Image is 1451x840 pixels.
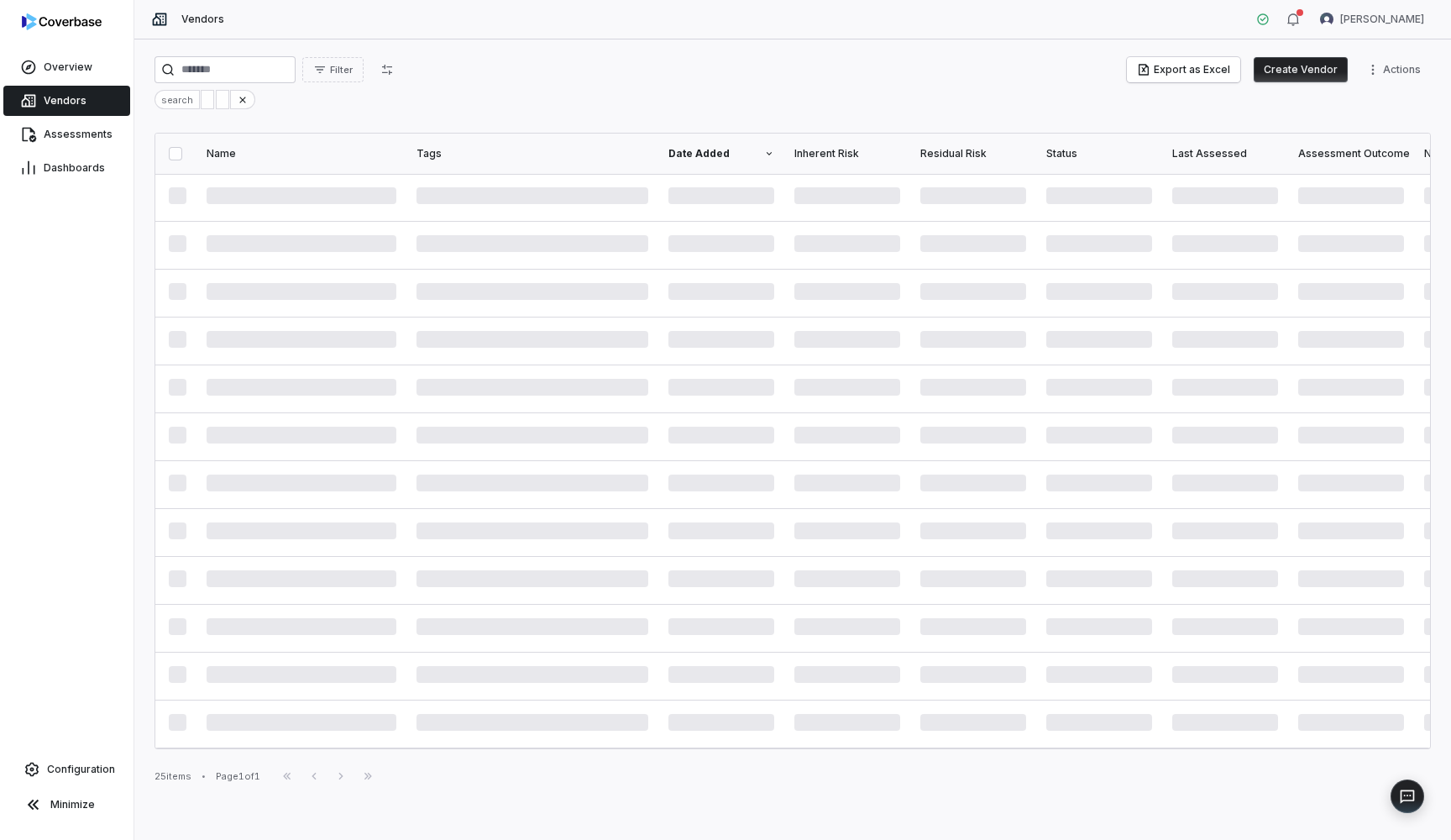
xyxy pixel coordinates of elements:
[3,86,130,116] a: Vendors
[181,13,224,26] span: Vendors
[3,119,130,150] a: Assessments
[1127,57,1240,82] button: Export as Excel
[22,13,102,30] img: logo-D7KZi-bG.svg
[155,770,191,783] div: 25 items
[202,770,206,782] div: •
[50,798,95,811] span: Minimize
[330,64,353,76] span: Filter
[302,57,364,82] button: Filter
[216,770,260,783] div: Page 1 of 1
[920,147,1026,160] div: Residual Risk
[44,161,105,175] span: Dashboards
[3,153,130,183] a: Dashboards
[1298,147,1404,160] div: Assessment Outcome
[794,147,900,160] div: Inherent Risk
[1340,13,1424,26] span: [PERSON_NAME]
[44,128,113,141] span: Assessments
[1172,147,1278,160] div: Last Assessed
[7,754,127,785] a: Configuration
[1361,57,1431,82] button: More actions
[3,52,130,82] a: Overview
[1046,147,1152,160] div: Status
[668,147,774,160] div: Date Added
[207,147,396,160] div: Name
[1310,7,1434,32] button: Prateek Paliwal avatar[PERSON_NAME]
[7,788,127,822] button: Minimize
[1254,57,1348,82] button: Create Vendor
[1320,13,1333,26] img: Prateek Paliwal avatar
[155,90,200,109] div: search
[44,94,86,108] span: Vendors
[47,763,115,776] span: Configuration
[416,147,648,160] div: Tags
[44,60,92,74] span: Overview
